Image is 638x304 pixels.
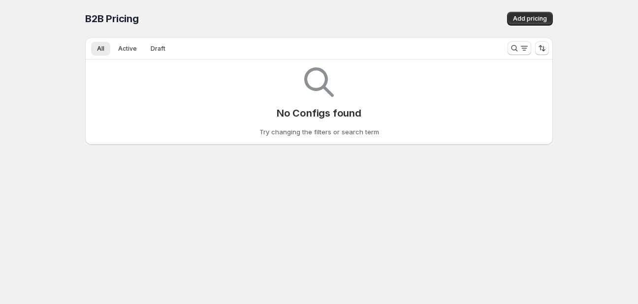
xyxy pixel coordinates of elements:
[97,45,104,53] span: All
[151,45,165,53] span: Draft
[535,41,549,55] button: Sort the results
[508,41,531,55] button: Search and filter results
[118,45,137,53] span: Active
[513,15,547,23] span: Add pricing
[507,12,553,26] button: Add pricing
[259,127,379,137] p: Try changing the filters or search term
[85,13,139,25] span: B2B Pricing
[304,67,334,97] img: Empty search results
[277,107,361,119] p: No Configs found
